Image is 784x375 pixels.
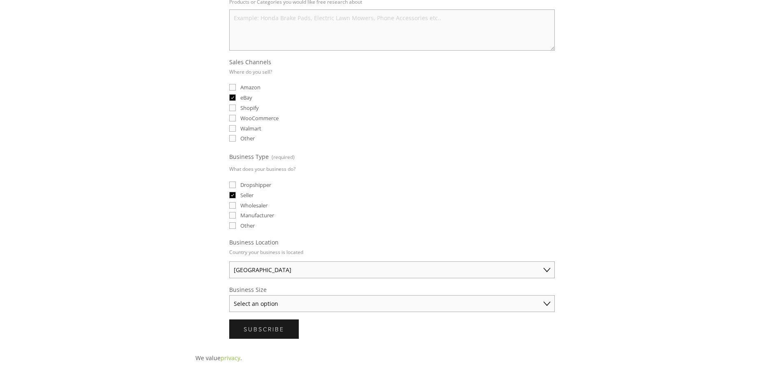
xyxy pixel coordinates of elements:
span: Sales Channels [229,58,271,66]
span: Business Type [229,153,269,161]
span: (required) [272,151,295,163]
a: privacy [221,354,240,362]
span: Seller [240,191,254,199]
button: SubscribeSubscribe [229,319,299,339]
input: Amazon [229,84,236,91]
p: What does your business do? [229,163,295,175]
input: Walmart [229,125,236,132]
span: Business Size [229,286,267,293]
span: Other [240,222,255,229]
p: Where do you sell? [229,66,272,78]
input: Dropshipper [229,182,236,188]
input: Other [229,222,236,229]
input: Seller [229,192,236,198]
input: WooCommerce [229,115,236,121]
span: Shopify [240,104,259,112]
span: eBay [240,94,252,101]
p: We value . [195,353,589,363]
span: Subscribe [244,325,284,333]
span: WooCommerce [240,114,279,122]
input: Wholesaler [229,202,236,209]
input: eBay [229,94,236,101]
input: Shopify [229,105,236,111]
span: Business Location [229,238,279,246]
span: Amazon [240,84,261,91]
span: Dropshipper [240,181,271,189]
input: Other [229,135,236,142]
span: Wholesaler [240,202,268,209]
span: Walmart [240,125,261,132]
input: Manufacturer [229,212,236,219]
select: Business Size [229,295,555,312]
span: Manufacturer [240,212,274,219]
select: Business Location [229,261,555,278]
p: Country your business is located [229,246,303,258]
span: Other [240,135,255,142]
